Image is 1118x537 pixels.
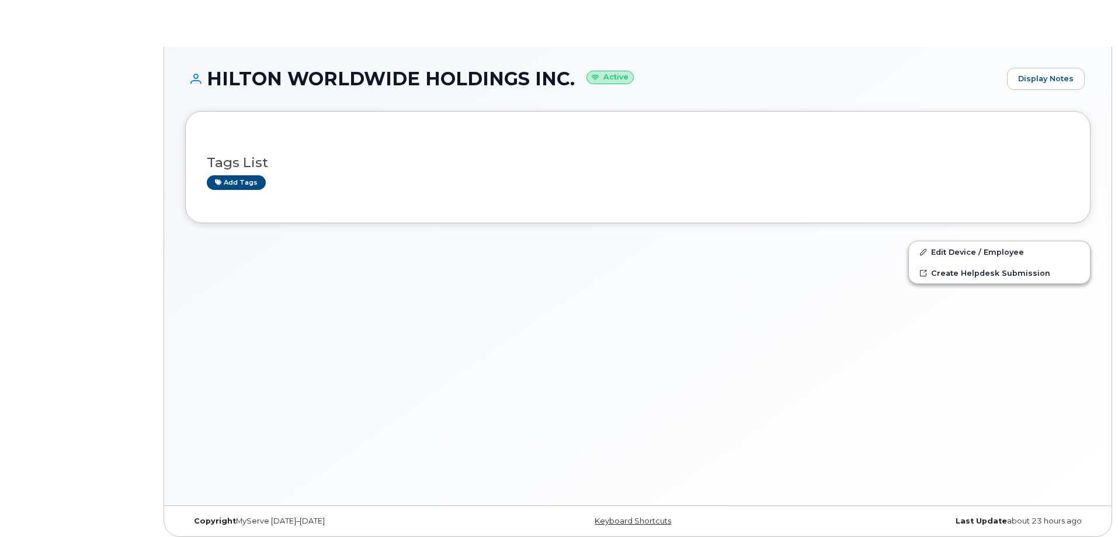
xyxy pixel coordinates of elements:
strong: Last Update [956,517,1007,525]
a: Add tags [207,175,266,190]
h3: Tags List [207,155,1069,170]
div: MyServe [DATE]–[DATE] [185,517,487,526]
strong: Copyright [194,517,236,525]
a: Create Helpdesk Submission [909,262,1090,283]
a: Keyboard Shortcuts [595,517,671,525]
a: Edit Device / Employee [909,241,1090,262]
small: Active [586,71,634,84]
a: Display Notes [1007,68,1085,90]
h1: HILTON WORLDWIDE HOLDINGS INC. [185,68,1001,89]
div: about 23 hours ago [789,517,1091,526]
